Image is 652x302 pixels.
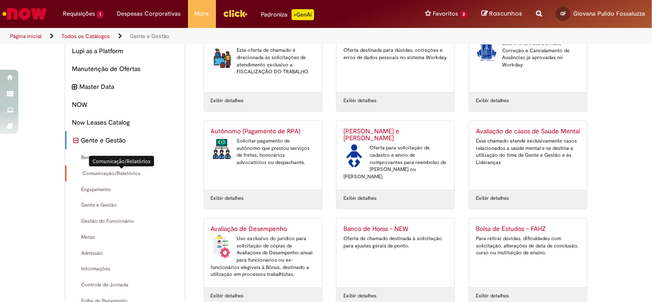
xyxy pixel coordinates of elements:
div: Solicitar pagamento de autônomo que prestou serviços de fretes, honorários advocatícios ou despac... [211,137,315,166]
div: Admissão [65,245,185,262]
span: Manutenção de Ofertas [72,64,178,73]
span: 1 [97,11,104,18]
h2: Avaliação de Desempenho [211,225,315,233]
div: Metas [65,229,185,246]
span: Metas [72,234,178,241]
div: Essa oferta trata Dúvidas, Correção e Cancelamento de Ausências já aprovadas no Workday. [476,40,580,69]
div: Benefícios [65,149,185,166]
a: Exibir detalhes [211,292,244,300]
h2: Auxílio Creche e Babá [343,128,448,143]
a: Atualização de Dados Pessoais | Workday Oferta destinada para dúvidas, correções e erros de dados... [337,23,454,92]
img: Auxílio Creche e Babá [343,144,365,167]
a: Exibir detalhes [476,195,509,202]
i: expandir categoria Master Data [72,82,77,92]
a: Avaliação de Desempenho Avaliação de Desempenho Uso exclusivo do jurídico para solicitação de cóp... [204,219,322,287]
a: Atendimento a Fiscalização do Trabalho Atendimento a Fiscalização do Trabalho Esta oferta de cham... [204,23,322,92]
span: Benefícios [72,154,178,161]
a: Exibir detalhes [343,195,376,202]
span: Engajamento [72,186,178,193]
span: Admissão [72,250,178,257]
span: Informações [72,265,178,273]
span: Gente e Gestão [81,136,178,145]
div: Padroniza [261,9,314,20]
span: Comunicação/Relatórios [73,170,178,177]
span: Giovana Pulido Fossaluzza [573,10,645,17]
div: NOW [65,95,185,114]
a: Exibir detalhes [211,195,244,202]
div: Controle de Jornada [65,277,185,293]
a: Avaliação de casos de Saúde Mental Esse chamado atende exclusivamente casos relacionados a saúde ... [469,121,587,190]
div: Comunicação/Relatórios [89,156,154,166]
a: Banco de Horas - NEW Oferta de chamado destinada à solicitação para ajustes gerais de ponto. [337,219,454,287]
span: Rascunhos [489,9,522,18]
h2: Banco de Horas - NEW [343,225,448,233]
div: Oferta de chamado destinada à solicitação para ajustes gerais de ponto. [343,235,448,249]
a: Autônomo (Pagamento de RPA) Autônomo (Pagamento de RPA) Solicitar pagamento de autônomo que prest... [204,121,322,190]
div: Oferta destinada para dúvidas, correções e erros de dados pessoais no sistema Workday. [343,47,448,61]
a: Ausências Workday Ausências Workday Essa oferta trata Dúvidas, Correção e Cancelamento de Ausênci... [469,23,587,92]
div: Esta oferta de chamado é direcionada às solicitações de atendimento exclusivo a FISCALIZAÇÃO DO T... [211,47,315,76]
img: click_logo_yellow_360x200.png [223,6,248,20]
span: GF [560,11,566,16]
div: Manutenção de Ofertas [65,60,185,78]
div: Para retirar dúvidas, dificuldades com solicitação, alterações de data de conclusão, curso ou ins... [476,235,580,257]
a: Página inicial [10,33,42,40]
h2: Autônomo (Pagamento de RPA) [211,128,315,135]
span: Lupi as a Platform [72,46,178,55]
span: Master Data [79,82,178,91]
img: Ausências Workday [476,40,497,63]
div: Gestão do Funcionário [65,213,185,230]
div: Uso exclusivo do jurídico para solicitação de cópias de Avaliações de Desempenho anual para funci... [211,235,315,278]
a: Rascunhos [481,10,522,18]
a: [PERSON_NAME] e [PERSON_NAME] Auxílio Creche e Babá Oferta para solicitação de cadastro e envio d... [337,121,454,190]
div: Gente e Gestão [65,197,185,214]
div: Comunicação/Relatórios [65,165,185,182]
a: Todos os Catálogos [61,33,110,40]
h2: Bolsa de Estudos – FAHZ [476,225,580,233]
div: Now Leases Catalog [65,113,185,132]
ul: Trilhas de página [7,28,428,45]
i: recolher categoria Gente e Gestão [73,136,78,146]
h2: Avaliação de casos de Saúde Mental [476,128,580,135]
span: Controle de Jornada [72,281,178,289]
span: 2 [460,11,468,18]
a: Gente e Gestão [130,33,169,40]
span: Requisições [63,9,95,18]
span: Gente e Gestão [72,202,178,209]
span: More [195,9,209,18]
div: Lupi as a Platform [65,42,185,60]
a: Exibir detalhes [211,97,244,104]
span: NOW [72,100,178,109]
span: Favoritos [433,9,458,18]
a: Exibir detalhes [343,97,376,104]
img: Autônomo (Pagamento de RPA) [211,137,232,160]
a: Bolsa de Estudos – FAHZ Para retirar dúvidas, dificuldades com solicitação, alterações de data de... [469,219,587,287]
div: expandir categoria Master Data Master Data [65,77,185,96]
img: Avaliação de Desempenho [211,235,232,258]
div: Informações [65,261,185,277]
a: Exibir detalhes [343,292,376,300]
img: ServiceNow [1,5,48,23]
span: Gestão do Funcionário [72,218,178,225]
div: recolher categoria Gente e Gestão Gente e Gestão [65,131,185,149]
a: Exibir detalhes [476,97,509,104]
span: Now Leases Catalog [72,118,178,127]
p: +GenAi [292,9,314,20]
div: Esse chamado atende exclusivamente casos relacionados a saúde mental e se destina a utilização do... [476,137,580,166]
div: Oferta para solicitação de cadastro e envio de comprovantes para reembolso de [PERSON_NAME] ou [P... [343,144,448,181]
a: Exibir detalhes [476,292,509,300]
div: Engajamento [65,181,185,198]
img: Atendimento a Fiscalização do Trabalho [211,47,232,70]
span: Despesas Corporativas [117,9,181,18]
